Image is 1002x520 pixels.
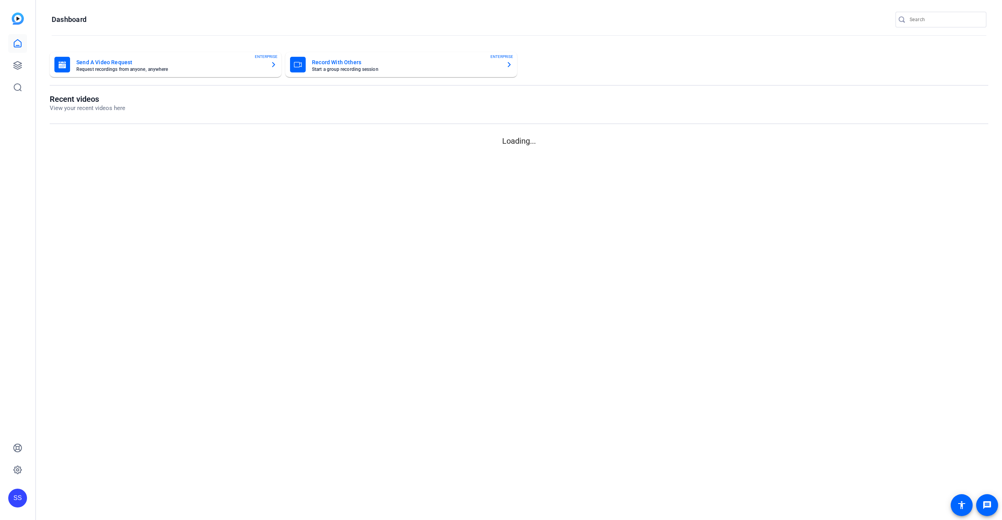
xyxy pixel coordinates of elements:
mat-card-subtitle: Request recordings from anyone, anywhere [76,67,264,72]
span: ENTERPRISE [490,54,513,60]
mat-card-title: Send A Video Request [76,58,264,67]
input: Search [910,15,980,24]
p: View your recent videos here [50,104,125,113]
p: Loading... [50,135,988,147]
span: ENTERPRISE [255,54,278,60]
mat-icon: accessibility [957,500,966,510]
button: Send A Video RequestRequest recordings from anyone, anywhereENTERPRISE [50,52,281,77]
mat-card-title: Record With Others [312,58,500,67]
h1: Dashboard [52,15,87,24]
div: SS [8,489,27,507]
mat-icon: message [982,500,992,510]
img: blue-gradient.svg [12,13,24,25]
mat-card-subtitle: Start a group recording session [312,67,500,72]
button: Record With OthersStart a group recording sessionENTERPRISE [285,52,517,77]
h1: Recent videos [50,94,125,104]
